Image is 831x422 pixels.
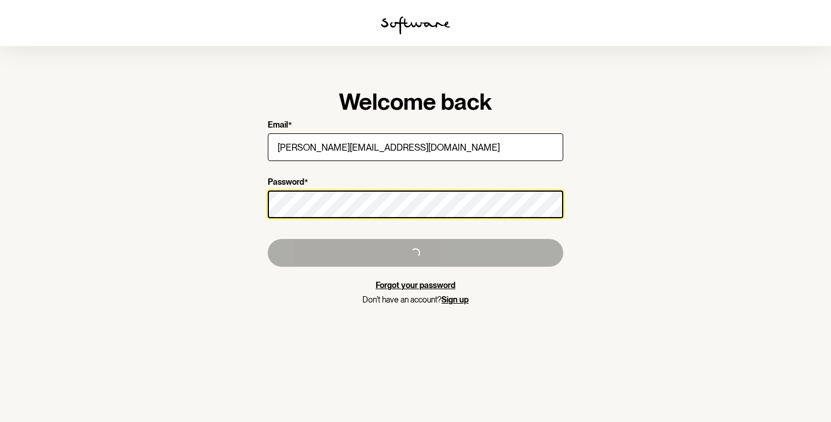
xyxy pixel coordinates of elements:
[381,16,450,35] img: software logo
[376,281,455,290] a: Forgot your password
[268,88,563,115] h1: Welcome back
[268,295,563,305] p: Don't have an account?
[268,177,304,188] p: Password
[268,120,288,131] p: Email
[441,295,469,304] a: Sign up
